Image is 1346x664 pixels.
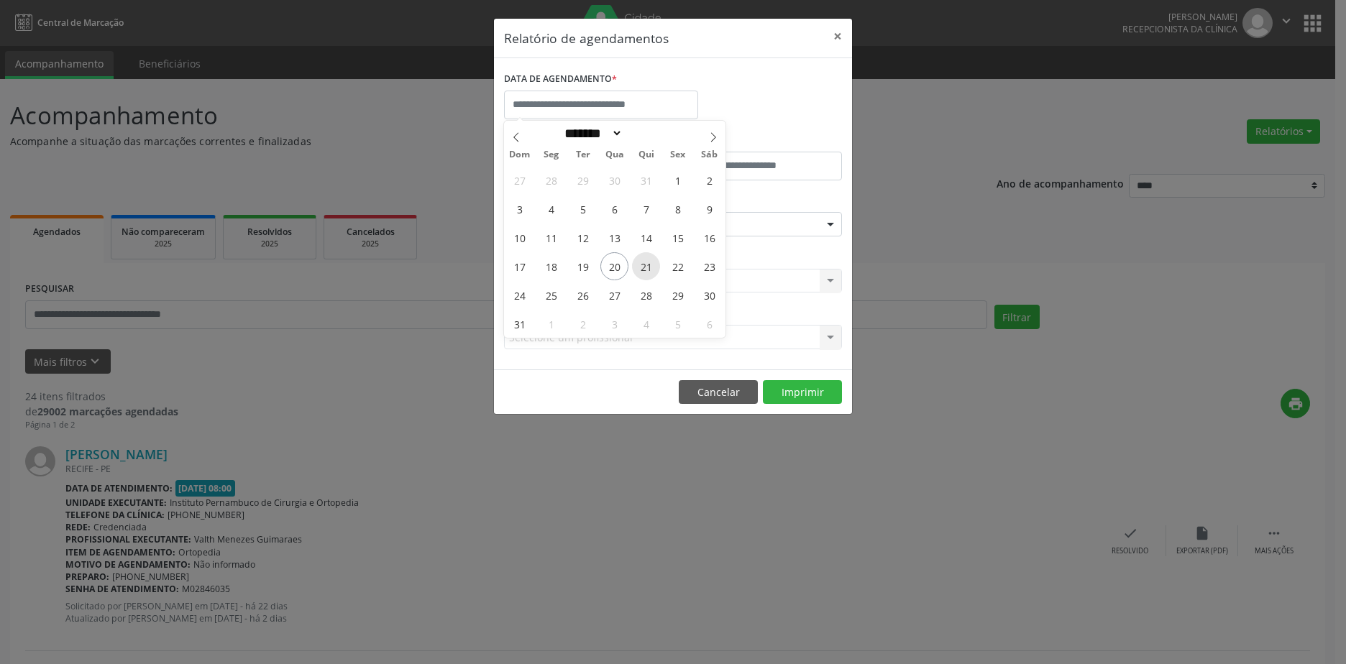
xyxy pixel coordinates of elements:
[677,129,842,152] label: ATÉ
[505,166,534,194] span: Julho 27, 2025
[600,252,628,280] span: Agosto 20, 2025
[504,68,617,91] label: DATA DE AGENDAMENTO
[536,150,567,160] span: Seg
[763,380,842,405] button: Imprimir
[504,150,536,160] span: Dom
[569,223,597,252] span: Agosto 12, 2025
[600,166,628,194] span: Julho 30, 2025
[695,252,723,280] span: Agosto 23, 2025
[537,310,565,338] span: Setembro 1, 2025
[569,195,597,223] span: Agosto 5, 2025
[537,223,565,252] span: Agosto 11, 2025
[569,252,597,280] span: Agosto 19, 2025
[504,29,669,47] h5: Relatório de agendamentos
[695,195,723,223] span: Agosto 9, 2025
[632,310,660,338] span: Setembro 4, 2025
[569,310,597,338] span: Setembro 2, 2025
[695,310,723,338] span: Setembro 6, 2025
[600,223,628,252] span: Agosto 13, 2025
[505,252,534,280] span: Agosto 17, 2025
[632,223,660,252] span: Agosto 14, 2025
[569,281,597,309] span: Agosto 26, 2025
[823,19,852,54] button: Close
[695,281,723,309] span: Agosto 30, 2025
[664,166,692,194] span: Agosto 1, 2025
[505,281,534,309] span: Agosto 24, 2025
[632,281,660,309] span: Agosto 28, 2025
[600,195,628,223] span: Agosto 6, 2025
[664,223,692,252] span: Agosto 15, 2025
[537,195,565,223] span: Agosto 4, 2025
[569,166,597,194] span: Julho 29, 2025
[559,126,623,141] select: Month
[632,252,660,280] span: Agosto 21, 2025
[694,150,725,160] span: Sáb
[537,166,565,194] span: Julho 28, 2025
[537,281,565,309] span: Agosto 25, 2025
[599,150,631,160] span: Qua
[631,150,662,160] span: Qui
[632,166,660,194] span: Julho 31, 2025
[537,252,565,280] span: Agosto 18, 2025
[664,195,692,223] span: Agosto 8, 2025
[505,310,534,338] span: Agosto 31, 2025
[664,310,692,338] span: Setembro 5, 2025
[664,252,692,280] span: Agosto 22, 2025
[623,126,670,141] input: Year
[679,380,758,405] button: Cancelar
[695,166,723,194] span: Agosto 2, 2025
[600,310,628,338] span: Setembro 3, 2025
[505,195,534,223] span: Agosto 3, 2025
[632,195,660,223] span: Agosto 7, 2025
[662,150,694,160] span: Sex
[695,223,723,252] span: Agosto 16, 2025
[600,281,628,309] span: Agosto 27, 2025
[664,281,692,309] span: Agosto 29, 2025
[567,150,599,160] span: Ter
[505,223,534,252] span: Agosto 10, 2025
